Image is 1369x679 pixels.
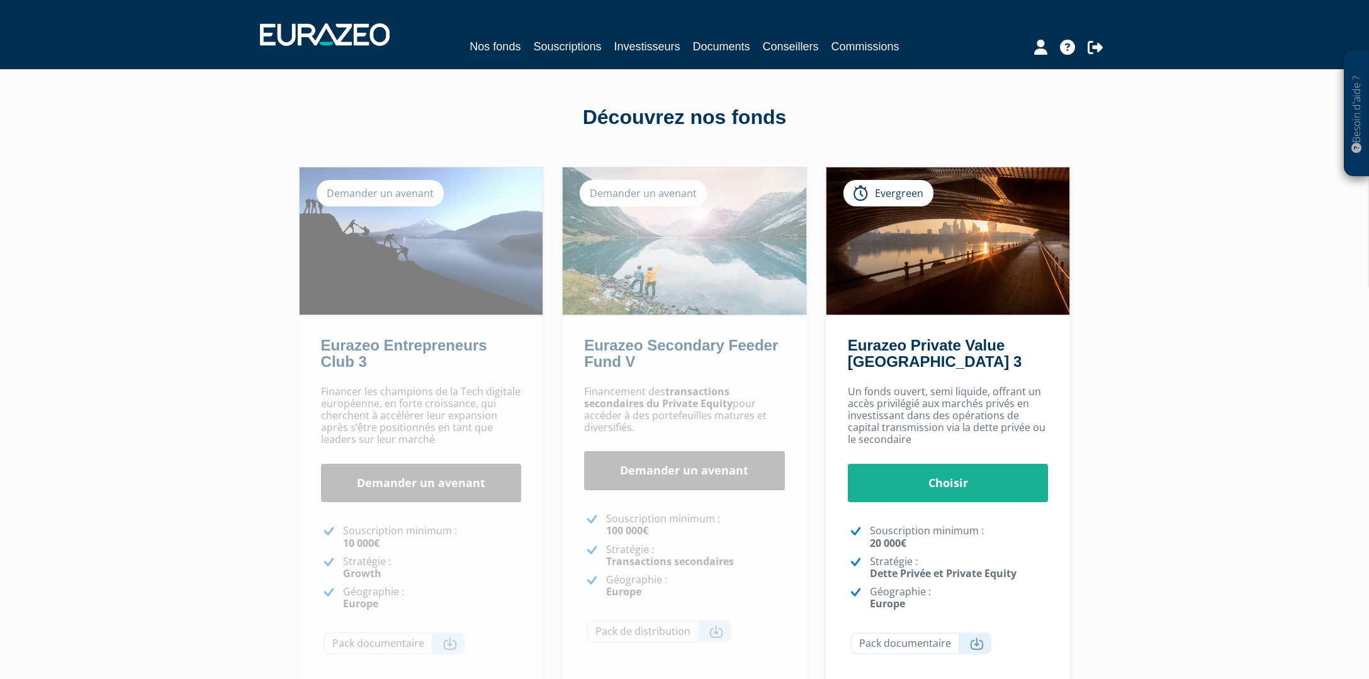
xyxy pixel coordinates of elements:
img: Eurazeo Private Value Europe 3 [826,167,1070,315]
strong: Europe [343,597,378,610]
p: Souscription minimum : [343,525,522,549]
p: Stratégie : [606,544,785,568]
strong: 100 000€ [606,524,648,537]
strong: Europe [870,597,905,610]
a: Demander un avenant [321,464,522,503]
strong: Growth [343,566,381,580]
a: Eurazeo Private Value [GEOGRAPHIC_DATA] 3 [848,337,1022,370]
strong: 10 000€ [343,536,380,550]
a: Nos fonds [470,38,521,57]
p: Stratégie : [343,556,522,580]
p: Un fonds ouvert, semi liquide, offrant un accès privilégié aux marchés privés en investissant dan... [848,386,1049,446]
div: Demander un avenant [317,180,444,206]
a: Investisseurs [614,38,680,55]
p: Géographie : [343,586,522,610]
a: Eurazeo Secondary Feeder Fund V [584,337,778,370]
a: Documents [693,38,750,55]
strong: Europe [606,585,641,598]
p: Géographie : [606,574,785,598]
a: Pack documentaire [324,632,465,654]
p: Besoin d'aide ? [1349,57,1364,171]
a: Demander un avenant [584,451,785,490]
strong: Dette Privée et Private Equity [870,566,1017,580]
a: Souscriptions [533,38,601,55]
div: Découvrez nos fonds [326,103,1044,132]
p: Financer les champions de la Tech digitale européenne, en forte croissance, qui cherchent à accél... [321,386,522,446]
img: 1732889491-logotype_eurazeo_blanc_rvb.png [260,23,390,46]
p: Souscription minimum : [606,513,785,537]
a: Pack de distribution [587,620,731,643]
a: Commissions [831,38,899,55]
p: Stratégie : [870,556,1049,580]
a: Pack documentaire [850,632,991,654]
p: Souscription minimum : [870,525,1049,549]
a: Conseillers [763,38,819,55]
a: Eurazeo Entrepreneurs Club 3 [321,337,487,370]
p: Financement des pour accéder à des portefeuilles matures et diversifiés. [584,386,785,434]
p: Géographie : [870,586,1049,610]
strong: 20 000€ [870,536,906,550]
div: Demander un avenant [580,180,707,206]
div: Evergreen [843,180,933,206]
img: Eurazeo Secondary Feeder Fund V [563,167,806,315]
img: Eurazeo Entrepreneurs Club 3 [300,167,543,315]
strong: Transactions secondaires [606,554,734,568]
strong: transactions secondaires du Private Equity [584,384,733,410]
a: Choisir [848,464,1049,503]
